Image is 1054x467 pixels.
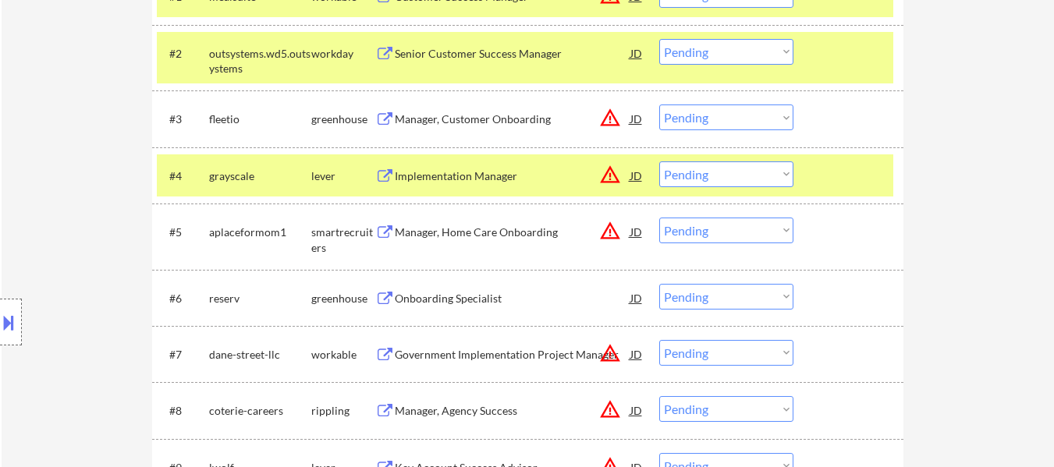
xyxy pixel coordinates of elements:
div: JD [629,39,644,67]
div: workday [311,46,375,62]
div: smartrecruiters [311,225,375,255]
button: warning_amber [599,107,621,129]
div: greenhouse [311,291,375,306]
div: workable [311,347,375,363]
div: Senior Customer Success Manager [395,46,630,62]
div: JD [629,218,644,246]
div: #2 [169,46,197,62]
button: warning_amber [599,398,621,420]
button: warning_amber [599,342,621,364]
div: JD [629,161,644,189]
div: JD [629,104,644,133]
div: JD [629,340,644,368]
div: greenhouse [311,111,375,127]
div: Manager, Agency Success [395,403,630,419]
div: Onboarding Specialist [395,291,630,306]
div: outsystems.wd5.outsystems [209,46,311,76]
div: JD [629,284,644,312]
button: warning_amber [599,220,621,242]
div: Government Implementation Project Manager [395,347,630,363]
button: warning_amber [599,164,621,186]
div: lever [311,168,375,184]
div: JD [629,396,644,424]
div: Manager, Home Care Onboarding [395,225,630,240]
div: Implementation Manager [395,168,630,184]
div: rippling [311,403,375,419]
div: Manager, Customer Onboarding [395,111,630,127]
